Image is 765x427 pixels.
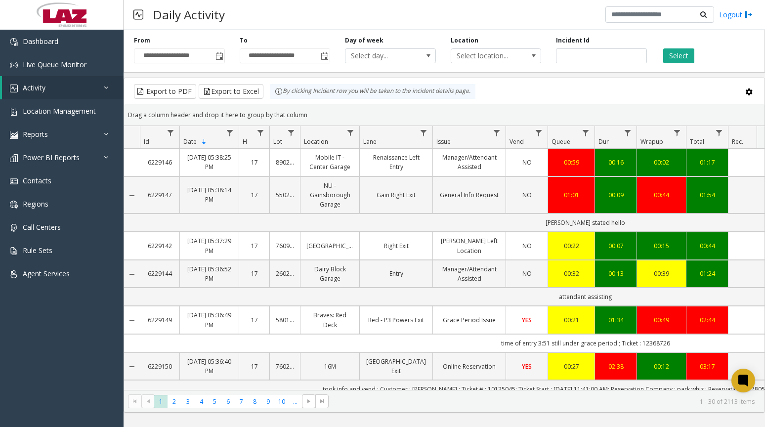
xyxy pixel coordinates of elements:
a: YES [512,315,542,325]
span: Select location... [451,49,523,63]
span: Page 1 [154,395,168,408]
a: Dairy Block Garage [306,264,353,283]
a: 00:59 [554,158,589,167]
a: 00:44 [643,190,680,200]
div: 00:12 [643,362,680,371]
a: 760277 [276,362,294,371]
a: Red - P3 Powers Exit [366,315,426,325]
img: infoIcon.svg [275,87,283,95]
img: 'icon' [10,224,18,232]
span: Page 8 [248,395,261,408]
span: Toggle popup [319,49,330,63]
span: H [243,137,247,146]
span: NO [522,269,532,278]
a: 6229149 [146,315,173,325]
a: Logout [719,9,753,20]
span: Go to the next page [302,394,315,408]
span: Wrapup [640,137,663,146]
img: 'icon' [10,270,18,278]
a: Activity [2,76,124,99]
a: NO [512,158,542,167]
span: Contacts [23,176,51,185]
span: Issue [436,137,451,146]
button: Export to PDF [134,84,196,99]
a: Manager/Attendant Assisted [439,153,500,171]
a: Wrapup Filter Menu [671,126,684,139]
a: 00:44 [692,241,722,251]
a: Vend Filter Menu [532,126,546,139]
span: Date [183,137,197,146]
a: 890201 [276,158,294,167]
a: Renaissance Left Entry [366,153,426,171]
a: 6229146 [146,158,173,167]
button: Export to Excel [199,84,263,99]
a: 01:54 [692,190,722,200]
img: 'icon' [10,108,18,116]
span: Page 2 [168,395,181,408]
a: Date Filter Menu [223,126,237,139]
a: 00:21 [554,315,589,325]
a: Id Filter Menu [164,126,177,139]
span: Toggle popup [213,49,224,63]
span: Page 10 [275,395,289,408]
a: [GEOGRAPHIC_DATA] [306,241,353,251]
span: Reports [23,129,48,139]
a: 6229147 [146,190,173,200]
a: 17 [245,241,263,251]
span: Call Centers [23,222,61,232]
img: 'icon' [10,247,18,255]
a: 03:17 [692,362,722,371]
img: 'icon' [10,154,18,162]
div: 00:16 [601,158,631,167]
span: Go to the last page [318,397,326,405]
a: 00:39 [643,269,680,278]
a: 00:32 [554,269,589,278]
a: [PERSON_NAME] Left Location [439,236,500,255]
span: Page 11 [289,395,302,408]
label: Location [451,36,478,45]
div: 01:34 [601,315,631,325]
div: 00:15 [643,241,680,251]
a: Grace Period Issue [439,315,500,325]
a: 580116 [276,315,294,325]
a: 00:07 [601,241,631,251]
div: 01:24 [692,269,722,278]
a: 01:01 [554,190,589,200]
a: 17 [245,158,263,167]
a: H Filter Menu [254,126,267,139]
a: [DATE] 05:37:29 PM [186,236,233,255]
a: [GEOGRAPHIC_DATA] Exit [366,357,426,376]
a: 00:02 [643,158,680,167]
a: 17 [245,269,263,278]
span: Go to the next page [305,397,313,405]
span: Total [690,137,704,146]
div: 02:38 [601,362,631,371]
a: Collapse Details [124,317,140,325]
a: 00:27 [554,362,589,371]
a: Right Exit [366,241,426,251]
a: 17 [245,315,263,325]
span: Page 9 [261,395,275,408]
span: NO [522,242,532,250]
span: Activity [23,83,45,92]
a: Mobile IT - Center Garage [306,153,353,171]
span: Page 5 [208,395,221,408]
label: To [240,36,248,45]
a: 16M [306,362,353,371]
a: 00:09 [601,190,631,200]
span: YES [522,362,532,371]
div: By clicking Incident row you will be taken to the incident details page. [270,84,475,99]
span: Queue [552,137,570,146]
a: Total Filter Menu [713,126,726,139]
a: General Info Request [439,190,500,200]
h3: Daily Activity [148,2,230,27]
a: 6229144 [146,269,173,278]
a: Lot Filter Menu [285,126,298,139]
a: NO [512,190,542,200]
a: Entry [366,269,426,278]
a: Lane Filter Menu [417,126,430,139]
